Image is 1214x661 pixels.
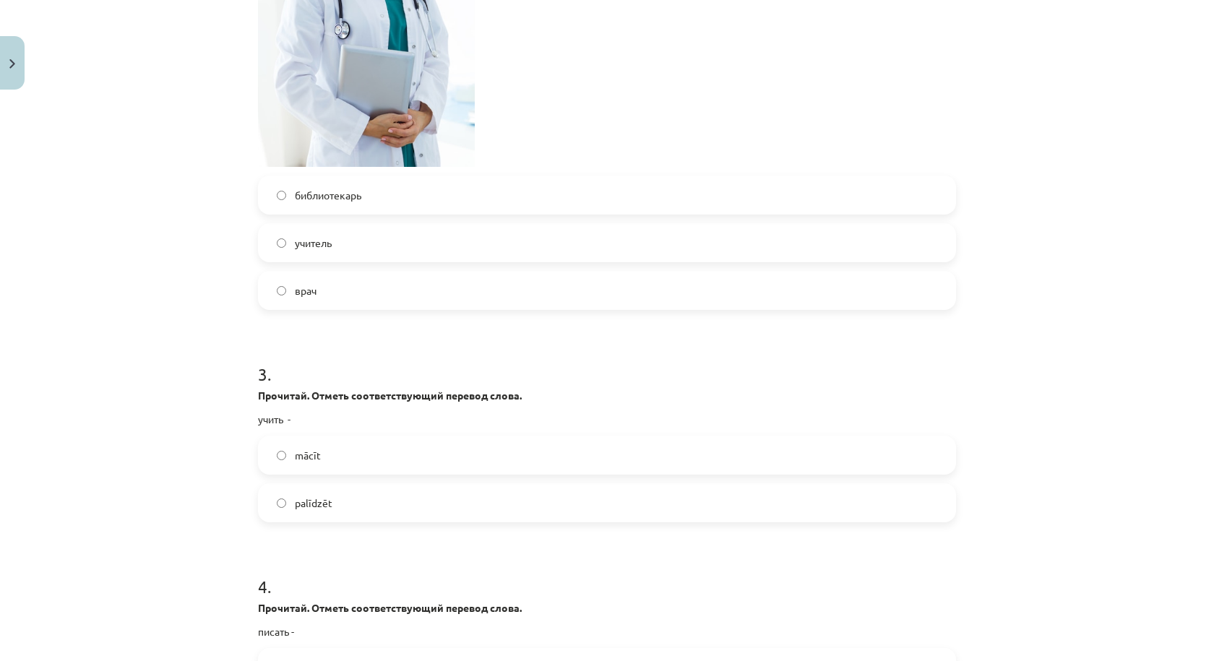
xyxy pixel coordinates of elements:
[277,498,286,508] input: palīdzēt
[277,286,286,295] input: врач
[258,389,522,402] strong: Прочитай. Отметь соответствующий перевод слова.
[258,339,956,384] h1: 3 .
[258,412,956,427] p: учить -
[258,551,956,596] h1: 4 .
[277,238,286,248] input: учитель
[9,59,15,69] img: icon-close-lesson-0947bae3869378f0d4975bcd49f059093ad1ed9edebbc8119c70593378902aed.svg
[258,624,956,639] p: писать -
[277,191,286,200] input: библиотекарь
[277,451,286,460] input: mācīt
[258,601,522,614] strong: Прочитай. Отметь соответствующий перевод слова.
[295,188,361,203] span: библиотекарь
[295,283,317,298] span: врач
[295,496,332,511] span: palīdzēt
[295,448,321,463] span: mācīt
[295,236,332,251] span: учитель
